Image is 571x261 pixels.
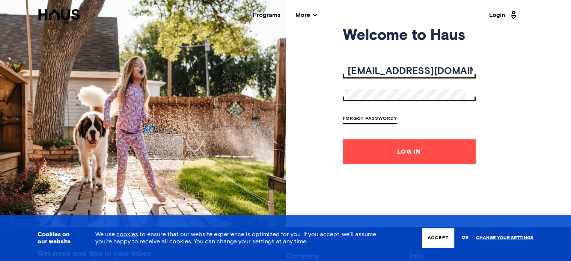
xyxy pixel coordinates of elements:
input: Your email [345,66,476,77]
span: More [295,12,317,18]
a: Login [489,9,518,21]
span: or [462,231,469,244]
h1: Welcome to Haus [343,29,476,42]
a: Forgot Password? [343,114,397,124]
input: Your password [345,89,467,100]
a: Programs [253,12,280,18]
a: Change your settings [476,235,533,241]
a: cookies [116,231,138,237]
button: Accept [422,228,454,248]
span: We use to ensure that our website experience is optimized for you. If you accept, we’ll assume yo... [95,231,376,244]
h3: Cookies on our website [38,231,77,245]
button: Log In [343,139,476,164]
